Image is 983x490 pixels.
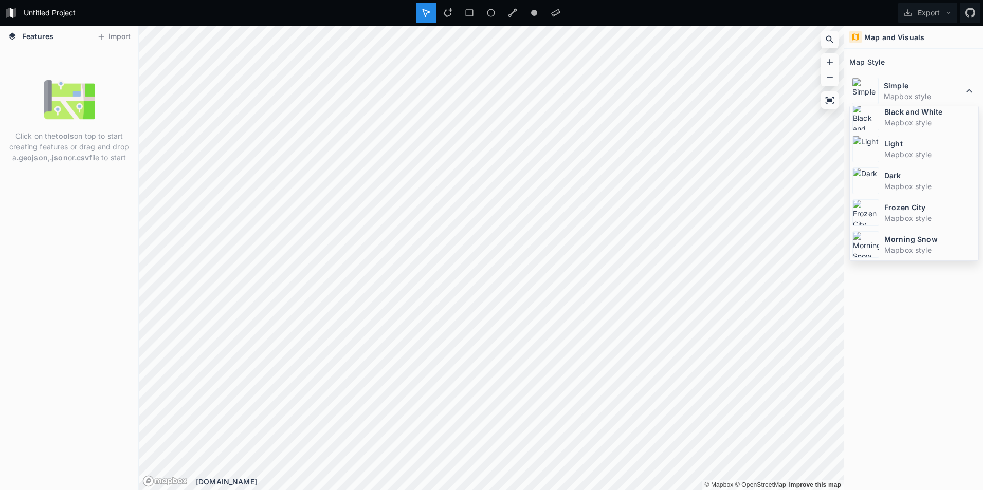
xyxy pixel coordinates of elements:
a: OpenStreetMap [735,481,786,488]
p: Click on the on top to start creating features or drag and drop a , or file to start [8,130,131,163]
img: Morning Snow [852,231,879,258]
span: Features [22,31,53,42]
a: Mapbox [704,481,733,488]
button: Export [898,3,957,23]
a: Mapbox logo [142,475,188,487]
img: Light [852,136,879,162]
a: Map feedback [789,481,841,488]
dd: Mapbox style [884,117,976,128]
dd: Mapbox style [884,213,976,223]
dt: Black and White [884,106,976,117]
img: Dark [852,167,879,194]
img: Frozen City [852,199,879,226]
dd: Mapbox style [884,181,976,192]
dd: Mapbox style [884,149,976,160]
img: empty [44,74,95,125]
strong: .csv [75,153,89,162]
strong: .json [50,153,68,162]
dt: Morning Snow [884,234,976,244]
strong: tools [56,131,74,140]
dt: Light [884,138,976,149]
dd: Mapbox style [884,244,976,255]
img: Black and White [852,104,879,130]
h4: Map and Visuals [864,32,924,43]
dt: Simple [884,80,963,91]
dt: Frozen City [884,202,976,213]
button: Import [92,29,136,45]
img: Simple [852,78,879,104]
h2: Map Style [849,54,885,70]
dt: Dark [884,170,976,181]
dd: Mapbox style [884,91,963,102]
strong: .geojson [16,153,48,162]
div: [DOMAIN_NAME] [196,476,844,487]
